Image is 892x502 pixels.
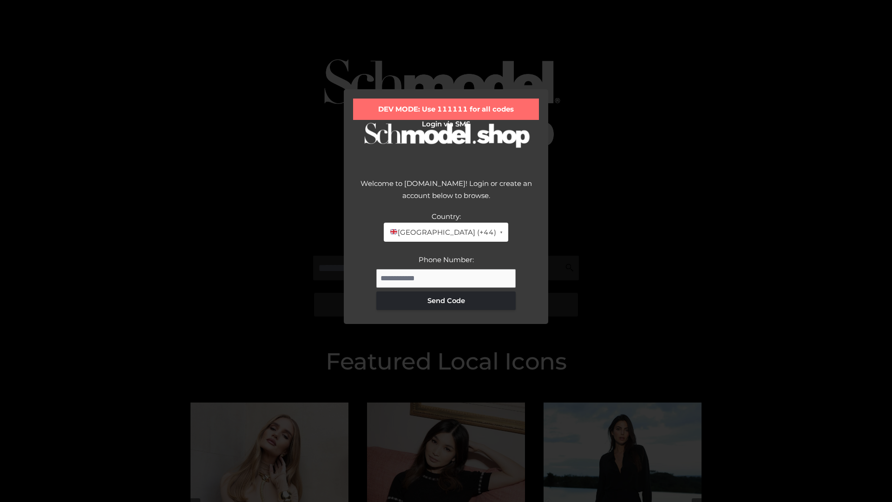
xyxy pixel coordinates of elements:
[353,178,539,211] div: Welcome to [DOMAIN_NAME]! Login or create an account below to browse.
[353,120,539,128] h2: Login via SMS
[353,99,539,120] div: DEV MODE: Use 111111 for all codes
[389,226,496,238] span: [GEOGRAPHIC_DATA] (+44)
[390,228,397,235] img: 🇬🇧
[419,255,474,264] label: Phone Number:
[432,212,461,221] label: Country:
[376,291,516,310] button: Send Code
